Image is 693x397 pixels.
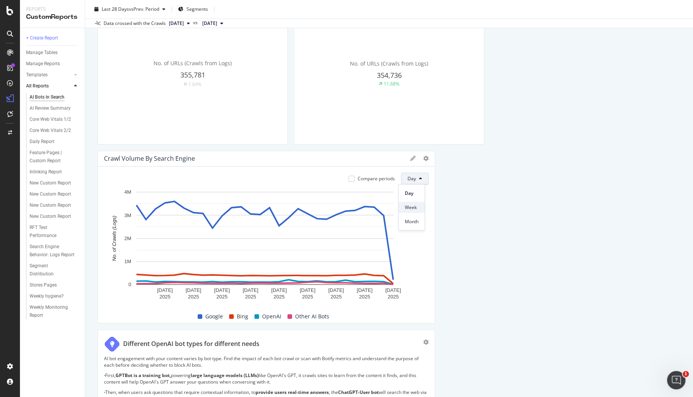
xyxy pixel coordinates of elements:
[358,175,395,182] div: Compare periods
[330,294,342,300] text: 2025
[274,294,285,300] text: 2025
[191,372,259,379] strong: large language models (LLMs)
[193,19,199,26] span: vs
[30,201,71,209] div: New Custom Report
[26,60,60,68] div: Manage Reports
[30,201,79,209] a: New Custom Report
[214,287,230,293] text: [DATE]
[104,20,166,27] div: Data crossed with the Crawls
[26,49,58,57] div: Manage Tables
[30,127,79,135] a: Core Web Vitals 2/2
[188,294,199,300] text: 2025
[385,287,401,293] text: [DATE]
[401,173,429,185] button: Day
[169,20,184,27] span: 2025 Oct. 1st
[124,258,131,264] text: 1M
[166,19,193,28] button: [DATE]
[30,213,79,221] a: New Custom Report
[153,59,232,67] span: No. of URLs (Crawls from Logs)
[405,204,419,211] span: Week
[30,138,54,146] div: Daily Report
[26,71,72,79] a: Templates
[423,339,429,345] div: gear
[30,149,79,165] a: Feature Pages | Custom Report
[123,339,259,348] div: Different OpenAI bot types for different needs
[30,115,71,124] div: Core Web Vitals 1/2
[271,287,287,293] text: [DATE]
[302,294,313,300] text: 2025
[245,294,256,300] text: 2025
[175,3,211,15] button: Segments
[26,82,49,90] div: All Reports
[30,190,79,198] a: New Custom Report
[129,282,131,287] text: 0
[357,287,373,293] text: [DATE]
[30,303,79,320] a: Weekly Monitoring Report
[91,3,168,15] button: Last 28 DaysvsPrev. Period
[111,215,117,260] text: No. of Crawls (Logs)
[30,168,62,176] div: Inlinking Report
[30,115,79,124] a: Core Web Vitals 1/2
[359,294,370,300] text: 2025
[124,189,131,195] text: 4M
[157,287,173,293] text: [DATE]
[30,243,79,259] a: Search Engine Behavior: Logs Report
[26,60,79,68] a: Manage Reports
[26,49,79,57] a: Manage Tables
[30,281,79,289] a: Stores Pages
[186,6,208,12] span: Segments
[262,312,281,321] span: OpenAI
[199,19,226,28] button: [DATE]
[30,179,71,187] div: New Custom Report
[295,312,329,321] span: Other AI Bots
[184,83,187,85] img: Equal
[104,188,425,304] svg: A chart.
[30,303,73,320] div: Weekly Monitoring Report
[30,262,72,278] div: Segment Distribution
[104,372,105,379] strong: ·
[202,20,217,27] span: 2025 Sep. 3rd
[408,175,416,182] span: Day
[405,218,419,225] span: Month
[30,179,79,187] a: New Custom Report
[26,82,72,90] a: All Reports
[102,6,129,12] span: Last 28 Days
[338,389,379,395] strong: ChatGPT-User bot
[30,104,79,112] a: AI Review Summary
[683,371,689,377] span: 1
[30,292,79,300] a: Weekly hygiene?
[30,149,74,165] div: Feature Pages | Custom Report
[30,190,71,198] div: New Custom Report
[26,34,58,42] div: + Create Report
[26,34,79,42] a: + Create Report
[186,287,201,293] text: [DATE]
[350,60,428,67] span: No. of URLs (Crawls from Logs)
[384,81,399,87] div: 11.68%
[237,312,248,321] span: Bing
[30,243,75,259] div: Search Engine Behavior: Logs Report
[667,371,685,389] iframe: Intercom live chat
[104,389,105,395] strong: ·
[97,151,435,323] div: Crawl Volume By Search EngineCompare periodsDayA chart.GoogleBingOpenAIOther AI Bots
[328,287,344,293] text: [DATE]
[30,93,64,101] div: AI Bots in Search
[104,355,429,368] p: AI bot engagement with your content varies by bot type. Find the impact of each bot crawl or scan...
[115,372,171,379] strong: GPTBot is a training bot,
[159,294,170,300] text: 2025
[129,6,159,12] span: vs Prev. Period
[30,224,79,240] a: RFT Test Performance
[104,155,195,162] div: Crawl Volume By Search Engine
[300,287,315,293] text: [DATE]
[377,71,402,80] span: 354,736
[216,294,228,300] text: 2025
[104,372,429,385] p: First, powering like OpenAI's GPT, it crawls sites to learn from the content it finds, and this c...
[30,104,71,112] div: AI Review Summary
[26,71,48,79] div: Templates
[124,235,131,241] text: 2M
[30,93,79,101] a: AI Bots in Search
[205,312,223,321] span: Google
[124,212,131,218] text: 3M
[26,13,79,21] div: CustomReports
[26,6,79,13] div: Reports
